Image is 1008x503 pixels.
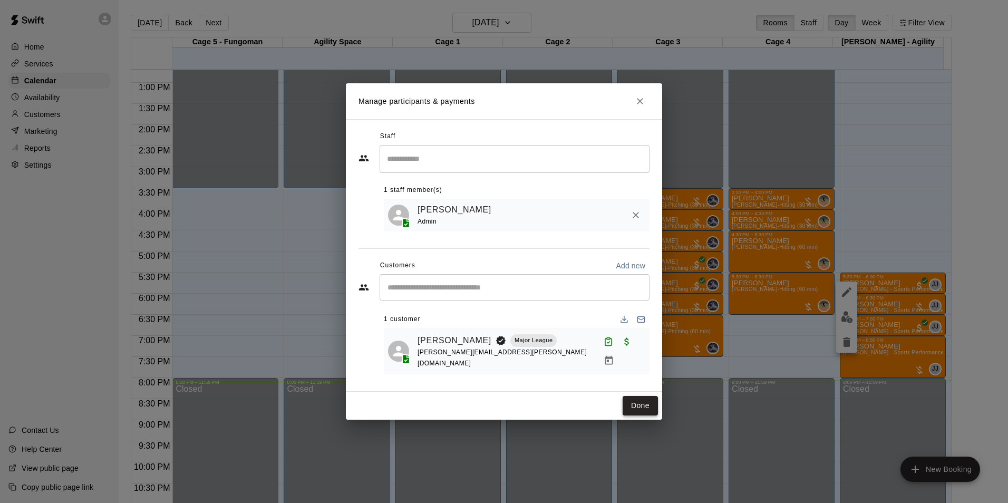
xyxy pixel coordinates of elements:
button: Close [631,92,650,111]
p: Major League [515,336,553,345]
div: Josh Jones [388,205,409,226]
span: [PERSON_NAME][EMAIL_ADDRESS][PERSON_NAME][DOMAIN_NAME] [418,349,587,367]
span: Paid [617,337,636,346]
svg: Customers [358,282,369,293]
div: Isla Smith [388,341,409,362]
p: Manage participants & payments [358,96,475,107]
span: Admin [418,218,437,225]
button: Remove [626,206,645,225]
div: Search staff [380,145,650,173]
p: Add new [616,260,645,271]
button: Attended [599,333,617,351]
div: Start typing to search customers... [380,274,650,301]
span: Customers [380,257,415,274]
span: 1 staff member(s) [384,182,442,199]
a: [PERSON_NAME] [418,334,491,347]
svg: Booking Owner [496,335,506,346]
span: Staff [380,128,395,145]
span: 1 customer [384,311,420,328]
svg: Staff [358,153,369,163]
button: Add new [612,257,650,274]
button: Download list [616,311,633,328]
button: Manage bookings & payment [599,351,618,370]
button: Done [623,396,658,415]
a: [PERSON_NAME] [418,203,491,217]
button: Email participants [633,311,650,328]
